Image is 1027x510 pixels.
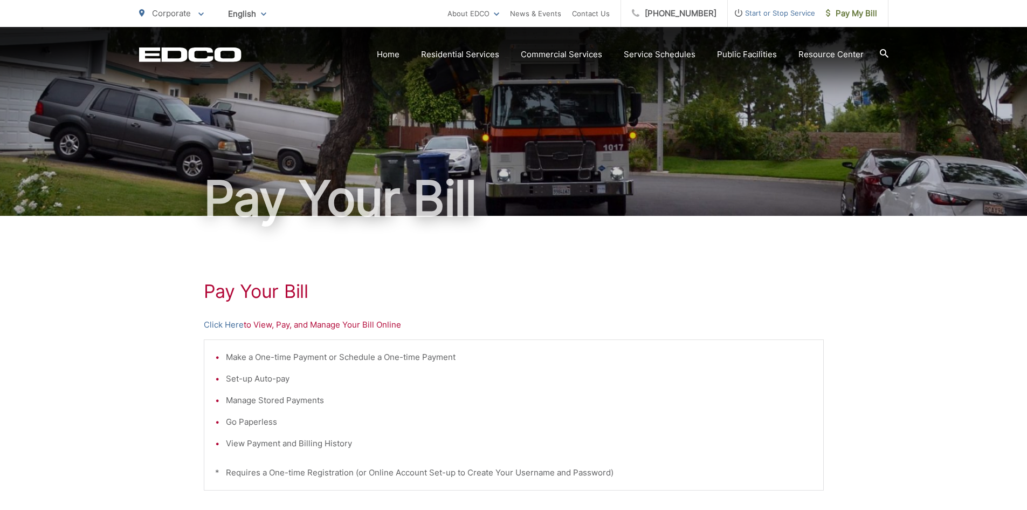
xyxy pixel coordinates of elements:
[421,48,499,61] a: Residential Services
[226,394,812,407] li: Manage Stored Payments
[226,416,812,429] li: Go Paperless
[152,8,191,18] span: Corporate
[204,281,824,302] h1: Pay Your Bill
[226,351,812,364] li: Make a One-time Payment or Schedule a One-time Payment
[226,372,812,385] li: Set-up Auto-pay
[510,7,561,20] a: News & Events
[717,48,777,61] a: Public Facilities
[521,48,602,61] a: Commercial Services
[204,318,244,331] a: Click Here
[204,318,824,331] p: to View, Pay, and Manage Your Bill Online
[226,437,812,450] li: View Payment and Billing History
[215,466,812,479] p: * Requires a One-time Registration (or Online Account Set-up to Create Your Username and Password)
[220,4,274,23] span: English
[377,48,399,61] a: Home
[624,48,695,61] a: Service Schedules
[447,7,499,20] a: About EDCO
[139,172,888,226] h1: Pay Your Bill
[572,7,610,20] a: Contact Us
[798,48,864,61] a: Resource Center
[826,7,877,20] span: Pay My Bill
[139,47,242,62] a: EDCD logo. Return to the homepage.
